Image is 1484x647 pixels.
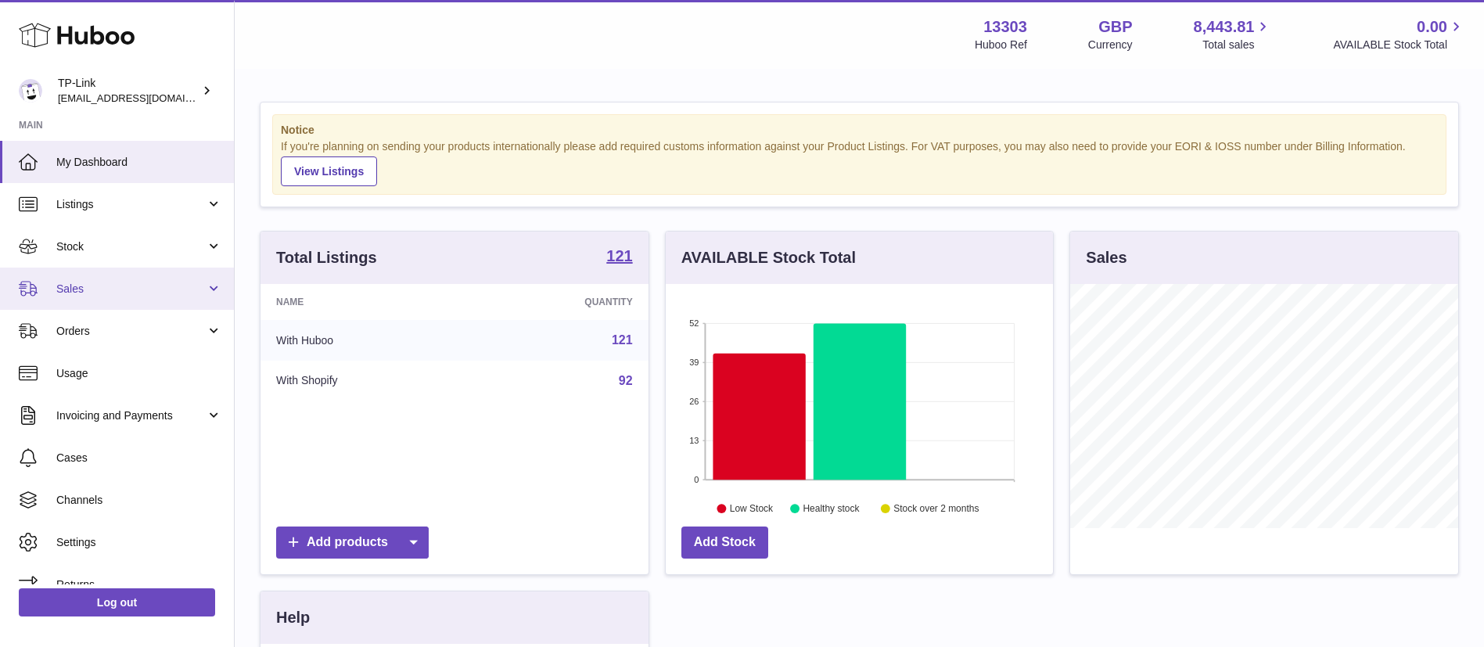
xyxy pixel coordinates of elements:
[1333,16,1465,52] a: 0.00 AVAILABLE Stock Total
[1194,16,1273,52] a: 8,443.81 Total sales
[56,366,222,381] span: Usage
[730,503,774,514] text: Low Stock
[606,248,632,267] a: 121
[56,324,206,339] span: Orders
[689,358,699,367] text: 39
[469,284,648,320] th: Quantity
[56,535,222,550] span: Settings
[56,493,222,508] span: Channels
[803,503,860,514] text: Healthy stock
[261,284,469,320] th: Name
[276,527,429,559] a: Add products
[281,139,1438,186] div: If you're planning on sending your products internationally please add required customs informati...
[681,527,768,559] a: Add Stock
[606,248,632,264] strong: 121
[689,397,699,406] text: 26
[681,247,856,268] h3: AVAILABLE Stock Total
[56,155,222,170] span: My Dashboard
[261,361,469,401] td: With Shopify
[1098,16,1132,38] strong: GBP
[689,436,699,445] text: 13
[56,197,206,212] span: Listings
[893,503,979,514] text: Stock over 2 months
[1194,16,1255,38] span: 8,443.81
[281,156,377,186] a: View Listings
[1417,16,1447,38] span: 0.00
[56,577,222,592] span: Returns
[276,607,310,628] h3: Help
[689,318,699,328] text: 52
[19,79,42,102] img: internalAdmin-13303@internal.huboo.com
[1088,38,1133,52] div: Currency
[983,16,1027,38] strong: 13303
[58,92,230,104] span: [EMAIL_ADDRESS][DOMAIN_NAME]
[694,475,699,484] text: 0
[1333,38,1465,52] span: AVAILABLE Stock Total
[56,451,222,465] span: Cases
[56,408,206,423] span: Invoicing and Payments
[56,239,206,254] span: Stock
[619,374,633,387] a: 92
[276,247,377,268] h3: Total Listings
[612,333,633,347] a: 121
[281,123,1438,138] strong: Notice
[58,76,199,106] div: TP-Link
[261,320,469,361] td: With Huboo
[56,282,206,297] span: Sales
[1202,38,1272,52] span: Total sales
[975,38,1027,52] div: Huboo Ref
[1086,247,1126,268] h3: Sales
[19,588,215,616] a: Log out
